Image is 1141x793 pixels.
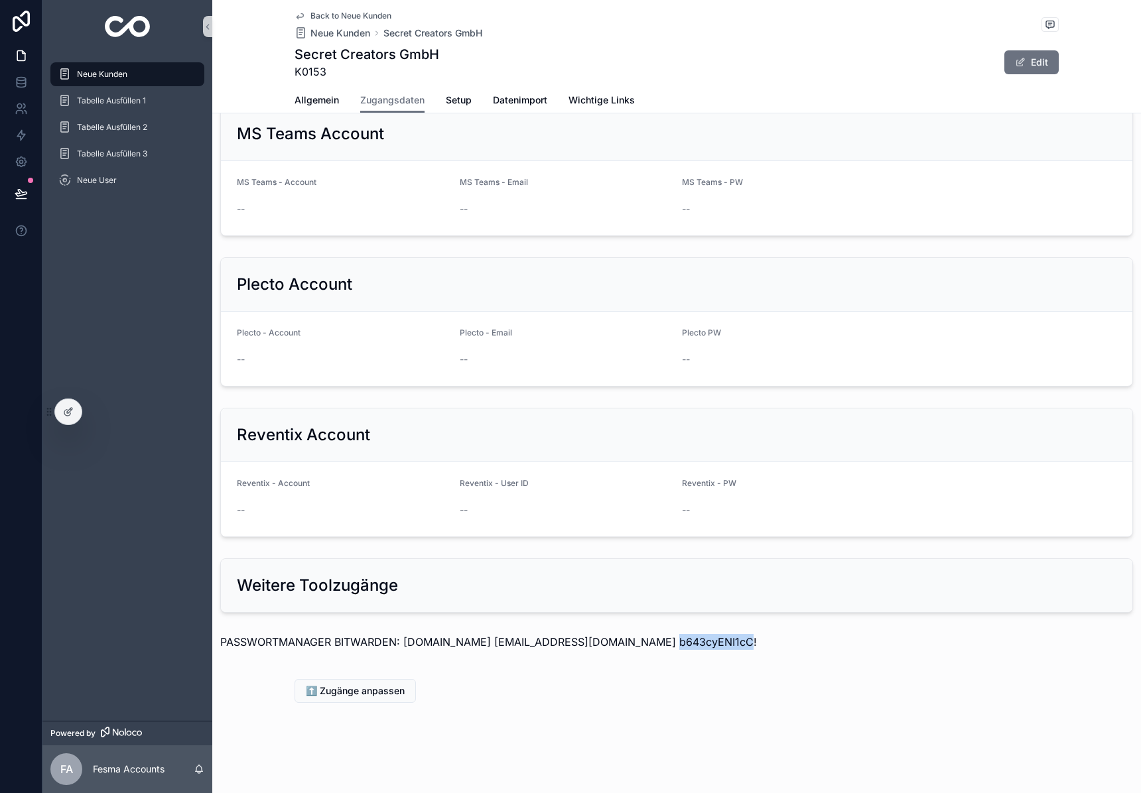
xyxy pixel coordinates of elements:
[460,177,528,187] span: MS Teams - Email
[93,762,165,776] p: Fesma Accounts
[237,177,316,187] span: MS Teams - Account
[77,149,147,159] span: Tabelle Ausfüllen 3
[295,679,416,703] button: ⬆️ Zugänge anpassen
[42,53,212,210] div: scrollable content
[77,122,147,133] span: Tabelle Ausfüllen 2
[237,202,245,215] span: --
[295,93,339,107] span: Allgemein
[295,45,439,64] h1: Secret Creators GmbH
[60,761,73,777] span: FA
[77,175,117,186] span: Neue User
[237,274,352,295] h2: Plecto Account
[460,202,468,215] span: --
[237,424,370,446] h2: Reventix Account
[306,684,405,698] span: ⬆️ Zugänge anpassen
[237,575,398,596] h2: Weitere Toolzugänge
[77,95,146,106] span: Tabelle Ausfüllen 1
[446,88,472,115] a: Setup
[569,93,635,107] span: Wichtige Links
[77,69,127,80] span: Neue Kunden
[460,503,468,517] span: --
[682,478,736,488] span: Reventix - PW
[237,353,245,366] span: --
[460,478,529,488] span: Reventix - User ID
[682,177,743,187] span: MS Teams - PW
[682,353,690,366] span: --
[1004,50,1059,74] button: Edit
[50,728,96,739] span: Powered by
[682,328,721,337] span: Plecto PW
[295,27,370,40] a: Neue Kunden
[50,62,204,86] a: Neue Kunden
[310,11,391,21] span: Back to Neue Kunden
[569,88,635,115] a: Wichtige Links
[237,478,310,488] span: Reventix - Account
[446,93,472,107] span: Setup
[310,27,370,40] span: Neue Kunden
[493,88,547,115] a: Datenimport
[460,353,468,366] span: --
[295,64,439,80] span: K0153
[360,93,425,107] span: Zugangsdaten
[50,89,204,113] a: Tabelle Ausfüllen 1
[295,11,391,21] a: Back to Neue Kunden
[682,202,690,215] span: --
[237,503,245,517] span: --
[220,634,1133,650] p: PASSWORTMANAGER BITWARDEN: [DOMAIN_NAME] [EMAIL_ADDRESS][DOMAIN_NAME] b643cyENI1cC!
[42,721,212,745] a: Powered by
[360,88,425,113] a: Zugangsdaten
[682,503,690,517] span: --
[493,93,547,107] span: Datenimport
[50,142,204,166] a: Tabelle Ausfüllen 3
[237,123,384,145] h2: MS Teams Account
[50,168,204,192] a: Neue User
[460,328,512,337] span: Plecto - Email
[295,88,339,115] a: Allgemein
[50,115,204,139] a: Tabelle Ausfüllen 2
[105,16,151,37] img: App logo
[237,328,301,337] span: Plecto - Account
[383,27,482,40] a: Secret Creators GmbH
